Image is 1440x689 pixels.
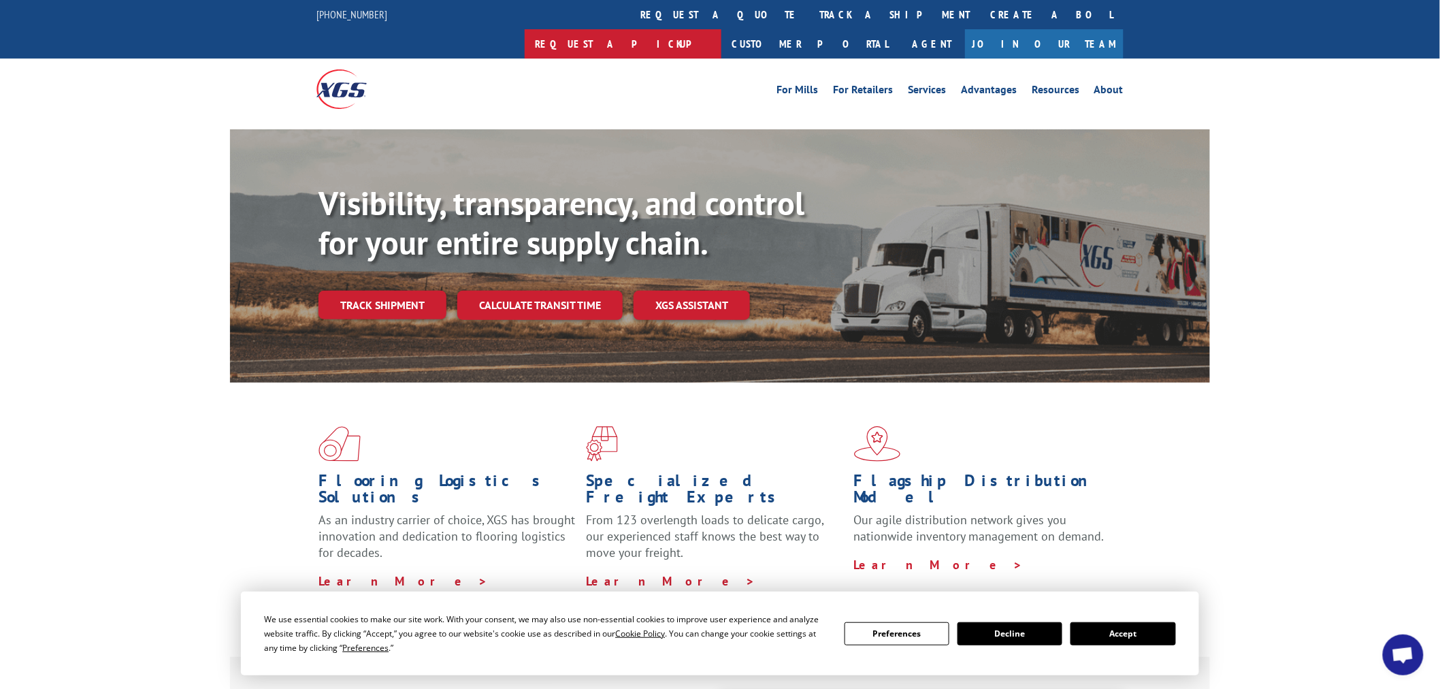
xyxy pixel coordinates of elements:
[318,426,361,462] img: xgs-icon-total-supply-chain-intelligence-red
[586,426,618,462] img: xgs-icon-focused-on-flooring-red
[1383,635,1424,675] div: Open chat
[264,612,828,655] div: We use essential cookies to make our site work. With your consent, we may also use non-essential ...
[958,622,1062,645] button: Decline
[908,84,946,99] a: Services
[961,84,1017,99] a: Advantages
[1070,622,1175,645] button: Accept
[525,29,721,59] a: Request a pickup
[854,426,901,462] img: xgs-icon-flagship-distribution-model-red
[1094,84,1124,99] a: About
[318,291,446,319] a: Track shipment
[634,291,750,320] a: XGS ASSISTANT
[854,557,1024,573] a: Learn More >
[845,622,949,645] button: Preferences
[318,512,575,560] span: As an industry carrier of choice, XGS has brought innovation and dedication to flooring logistics...
[1032,84,1079,99] a: Resources
[457,291,623,320] a: Calculate transit time
[342,642,389,654] span: Preferences
[586,472,843,512] h1: Specialized Freight Experts
[615,628,665,639] span: Cookie Policy
[898,29,965,59] a: Agent
[318,182,804,263] b: Visibility, transparency, and control for your entire supply chain.
[965,29,1124,59] a: Join Our Team
[586,512,843,573] p: From 123 overlength loads to delicate cargo, our experienced staff knows the best way to move you...
[318,472,576,512] h1: Flooring Logistics Solutions
[776,84,818,99] a: For Mills
[854,512,1104,544] span: Our agile distribution network gives you nationwide inventory management on demand.
[586,573,755,589] a: Learn More >
[241,592,1199,675] div: Cookie Consent Prompt
[854,472,1111,512] h1: Flagship Distribution Model
[318,573,488,589] a: Learn More >
[316,7,387,21] a: [PHONE_NUMBER]
[721,29,898,59] a: Customer Portal
[833,84,893,99] a: For Retailers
